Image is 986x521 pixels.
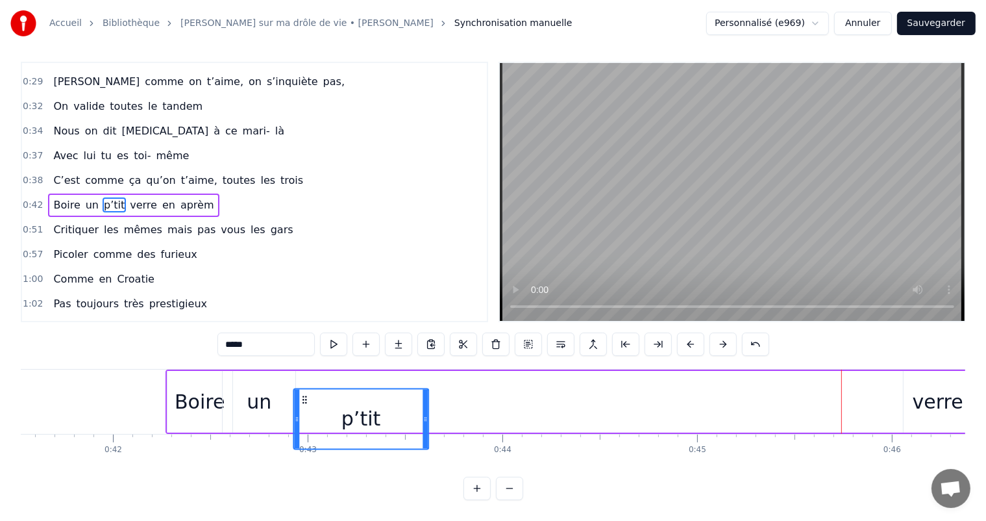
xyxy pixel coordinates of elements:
span: prestigieux [148,296,208,311]
span: dit [102,123,118,138]
a: Bibliothèque [103,17,160,30]
div: 0:44 [494,445,511,455]
span: les [249,222,267,237]
div: 0:46 [883,445,901,455]
span: Picoler [52,247,89,262]
span: [PERSON_NAME] [52,74,141,89]
span: valide [72,99,106,114]
div: un [247,387,271,416]
a: Accueil [49,17,82,30]
span: furieux [160,247,199,262]
span: en [97,272,113,286]
span: Synchronisation manuelle [454,17,573,30]
span: toujours [75,296,121,311]
span: s’inquiète [265,74,319,89]
span: 0:51 [23,223,43,236]
span: tu [100,148,113,163]
span: 0:57 [23,248,43,261]
span: comme [84,173,125,188]
span: on [247,74,263,89]
span: 1:00 [23,273,43,286]
span: Critiquer [52,222,100,237]
span: en [161,197,177,212]
span: qu’on [145,173,177,188]
span: comme [92,247,134,262]
span: pas [196,222,217,237]
span: des [136,247,156,262]
img: youka [10,10,36,36]
span: vous [219,222,247,237]
span: trois [279,173,304,188]
span: à [212,123,221,138]
div: Boire [175,387,225,416]
span: toutes [108,99,144,114]
span: Nous [52,123,80,138]
span: tandem [161,99,204,114]
span: 1:02 [23,298,43,311]
span: 0:29 [23,75,43,88]
span: on [188,74,203,89]
nav: breadcrumb [49,17,572,30]
span: aprèm [179,197,216,212]
span: Avec [52,148,79,163]
span: es [116,148,130,163]
span: les [259,173,277,188]
span: lui [82,148,97,163]
span: ce [224,123,239,138]
span: comme [143,74,185,89]
span: t’aime, [180,173,219,188]
span: les [103,222,120,237]
span: 0:32 [23,100,43,113]
span: 0:38 [23,174,43,187]
button: Annuler [834,12,891,35]
span: 0:42 [23,199,43,212]
div: verre [913,387,963,416]
span: ça [128,173,143,188]
span: 0:37 [23,149,43,162]
span: là [274,123,286,138]
span: Comme [52,272,95,286]
span: [MEDICAL_DATA] [121,123,210,138]
div: 0:42 [105,445,122,455]
a: [PERSON_NAME] sur ma drôle de vie • [PERSON_NAME] [180,17,434,30]
span: p’tit [103,197,126,212]
button: Sauvegarder [897,12,976,35]
span: Pas [52,296,72,311]
div: 0:43 [299,445,317,455]
span: mais [166,222,193,237]
span: mêmes [123,222,164,237]
span: t’aime, [206,74,245,89]
span: gars [269,222,295,237]
a: Ouvrir le chat [931,469,970,508]
span: pas, [322,74,346,89]
span: Croatie [116,272,156,286]
div: p’tit [341,404,380,433]
span: même [155,148,191,163]
span: Boire [52,197,81,212]
span: C’est [52,173,81,188]
span: très [123,296,145,311]
span: le [147,99,158,114]
span: mari- [241,123,271,138]
span: toi- [132,148,152,163]
span: On [52,99,69,114]
div: 0:45 [689,445,706,455]
span: on [84,123,99,138]
span: verre [129,197,158,212]
span: toutes [221,173,257,188]
span: 0:34 [23,125,43,138]
span: un [84,197,100,212]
